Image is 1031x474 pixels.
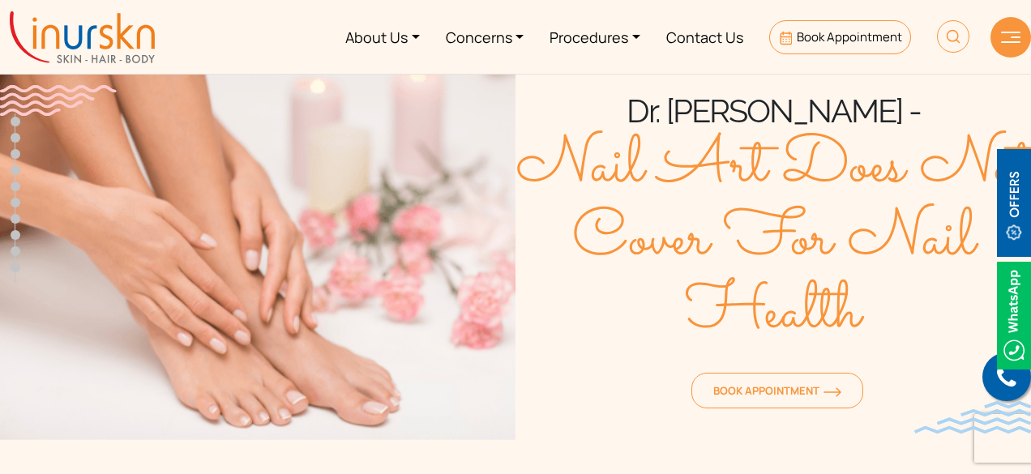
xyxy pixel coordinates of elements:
img: HeaderSearch [937,20,969,53]
span: Book Appointment [797,28,902,45]
img: Whatsappicon [997,262,1031,369]
a: Procedures [537,6,653,67]
img: inurskn-logo [10,11,155,63]
img: offerBt [997,149,1031,257]
span: Book Appointment [713,383,841,398]
h1: Nail Art Does Not Cover For Nail Health [515,131,1031,350]
div: Dr. [PERSON_NAME] - [515,91,1031,131]
img: orange-arrow [824,387,841,397]
a: Book Appointmentorange-arrow [691,373,863,408]
a: Book Appointment [769,20,911,54]
a: Contact Us [653,6,756,67]
img: bluewave [914,401,1031,433]
a: Whatsappicon [997,305,1031,322]
img: hamLine.svg [1001,32,1020,43]
a: Concerns [433,6,537,67]
a: About Us [332,6,433,67]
